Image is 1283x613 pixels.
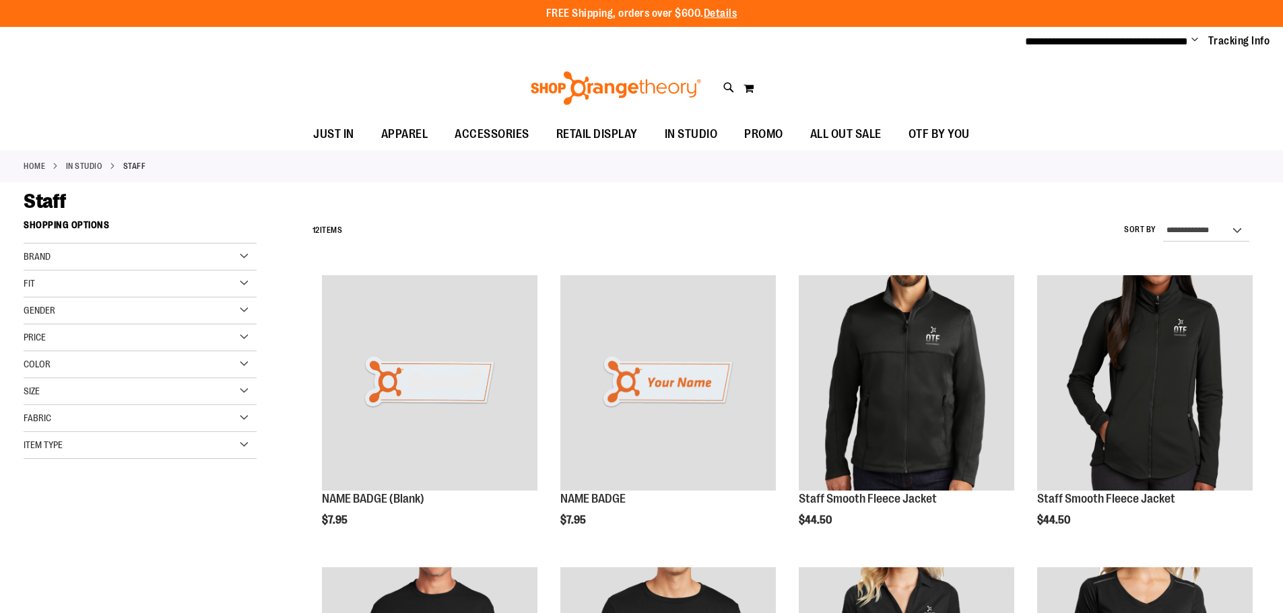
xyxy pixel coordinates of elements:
img: NAME BADGE (Blank) [322,275,537,491]
span: Fit [24,278,35,289]
div: product [315,268,544,561]
img: Shop Orangetheory [529,71,703,105]
span: APPAREL [381,119,428,149]
div: product [554,268,783,561]
a: Staff Smooth Fleece Jacket [1037,492,1175,505]
span: $44.50 [799,514,834,526]
img: Product image for Smooth Fleece Jacket [799,275,1014,491]
a: NAME BADGE (Blank) [322,492,424,505]
span: Staff [24,190,67,213]
a: Product image for NAME BADGE [560,275,776,493]
span: Brand [24,251,51,262]
span: JUST IN [313,119,354,149]
span: Item Type [24,439,63,450]
span: $7.95 [322,514,350,526]
span: OTF BY YOU [909,119,970,149]
a: Staff Smooth Fleece Jacket [799,492,937,505]
span: Fabric [24,412,51,423]
img: Product image for Smooth Fleece Jacket [1037,275,1253,491]
a: NAME BADGE (Blank) [322,275,537,493]
span: PROMO [744,119,783,149]
strong: Staff [123,160,146,172]
span: $44.50 [1037,514,1072,526]
span: Color [24,359,51,369]
a: NAME BADGE [560,492,626,505]
strong: Shopping Options [24,213,257,244]
button: Account menu [1191,34,1198,48]
a: IN STUDIO [66,160,103,172]
p: FREE Shipping, orders over $600. [546,6,737,22]
span: IN STUDIO [665,119,718,149]
a: Home [24,160,45,172]
a: Product image for Smooth Fleece Jacket [799,275,1014,493]
span: Price [24,332,46,342]
a: Tracking Info [1208,34,1270,48]
a: Product image for Smooth Fleece Jacket [1037,275,1253,493]
a: Details [704,7,737,20]
img: Product image for NAME BADGE [560,275,776,491]
span: Gender [24,305,55,316]
span: Size [24,386,40,396]
div: product [1030,268,1259,561]
label: Sort By [1124,224,1156,236]
span: RETAIL DISPLAY [556,119,638,149]
span: $7.95 [560,514,588,526]
span: 12 [312,225,320,235]
h2: Items [312,220,343,241]
span: ALL OUT SALE [810,119,882,149]
span: ACCESSORIES [455,119,529,149]
div: product [792,268,1021,561]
